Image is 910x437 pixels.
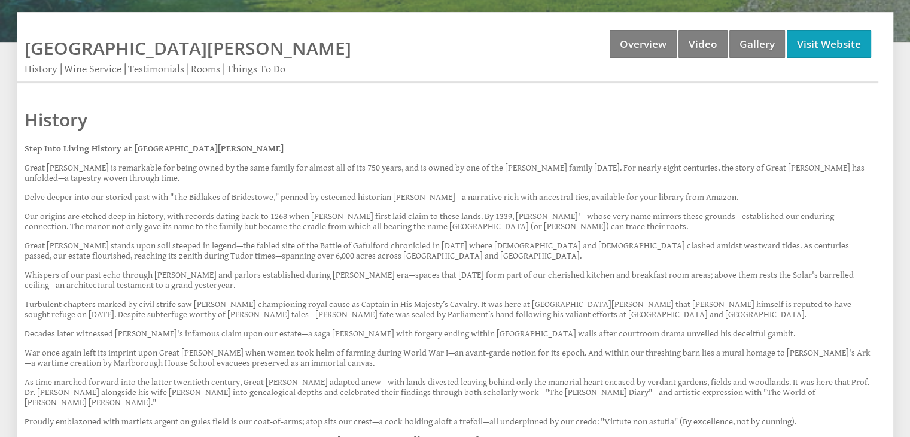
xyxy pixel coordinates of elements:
p: Whispers of our past echo through [PERSON_NAME] and parlors established during [PERSON_NAME] era—... [25,270,871,290]
a: Video [678,30,728,58]
p: Turbulent chapters marked by civil strife saw [PERSON_NAME] championing royal cause as Captain in... [25,299,871,320]
a: Things To Do [227,63,285,75]
a: Visit Website [787,30,871,58]
a: Rooms [191,63,220,75]
p: War once again left its imprint upon Great [PERSON_NAME] when women took helm of farming during W... [25,348,871,368]
a: Gallery [729,30,785,58]
strong: Step Into Living History at [GEOGRAPHIC_DATA][PERSON_NAME] [25,144,284,154]
p: Great [PERSON_NAME] stands upon soil steeped in legend—the fabled site of the Battle of Gafulford... [25,241,871,261]
p: Proudly emblazoned with martlets argent on gules field is our coat-of-arms; atop sits our crest—a... [25,417,871,427]
a: Overview [610,30,677,58]
p: Our origins are etched deep in history, with records dating back to 1268 when [PERSON_NAME] first... [25,211,871,232]
a: [GEOGRAPHIC_DATA][PERSON_NAME] [25,36,351,60]
p: Delve deeper into our storied past with "The Bidlakes of Bridestowe," penned by esteemed historia... [25,192,871,202]
a: History [25,107,871,132]
p: Great [PERSON_NAME] is remarkable for being owned by the same family for almost all of its 750 ye... [25,163,871,183]
p: As time marched forward into the latter twentieth century, Great [PERSON_NAME] adapted anew—with ... [25,377,871,408]
a: History [25,63,57,75]
p: Decades later witnessed [PERSON_NAME]'s infamous claim upon our estate—a saga [PERSON_NAME] with ... [25,329,871,339]
a: Testimonials [128,63,184,75]
a: Wine Service [64,63,121,75]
